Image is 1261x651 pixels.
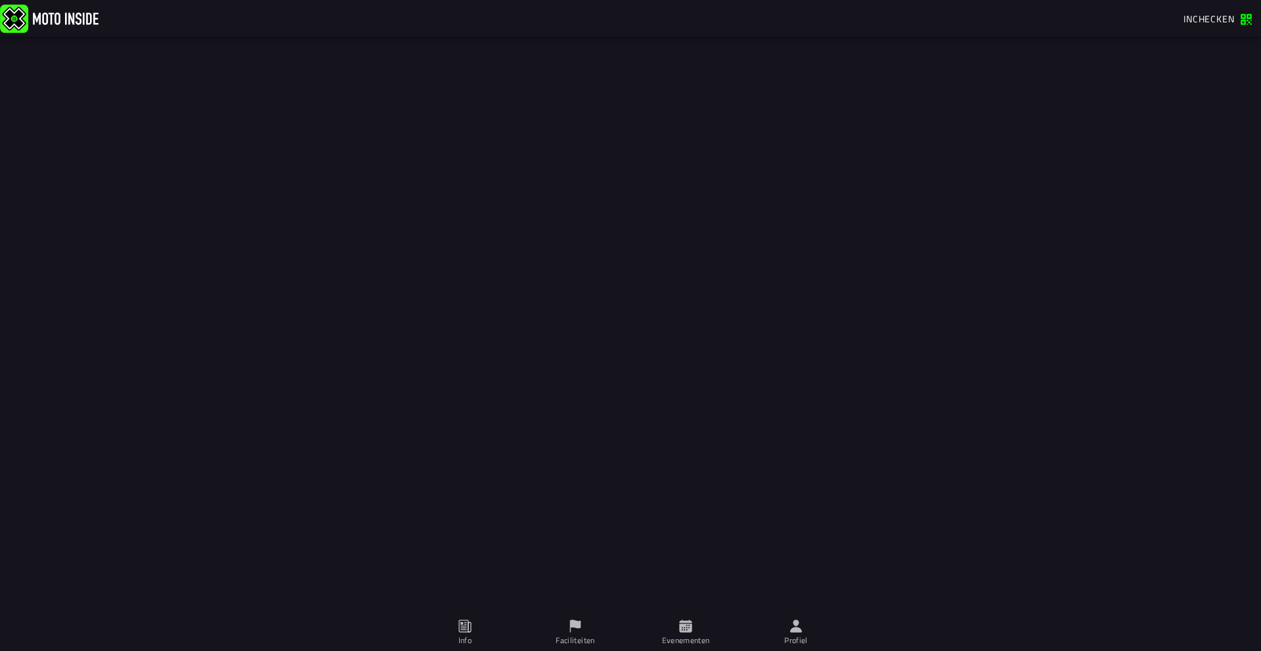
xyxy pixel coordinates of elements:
span: Inchecken [1184,12,1235,26]
ion-label: Evenementen [662,635,710,646]
ion-label: Profiel [784,635,808,646]
ion-label: Info [458,635,472,646]
ion-label: Faciliteiten [556,635,594,646]
a: Inchecken [1177,7,1258,30]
